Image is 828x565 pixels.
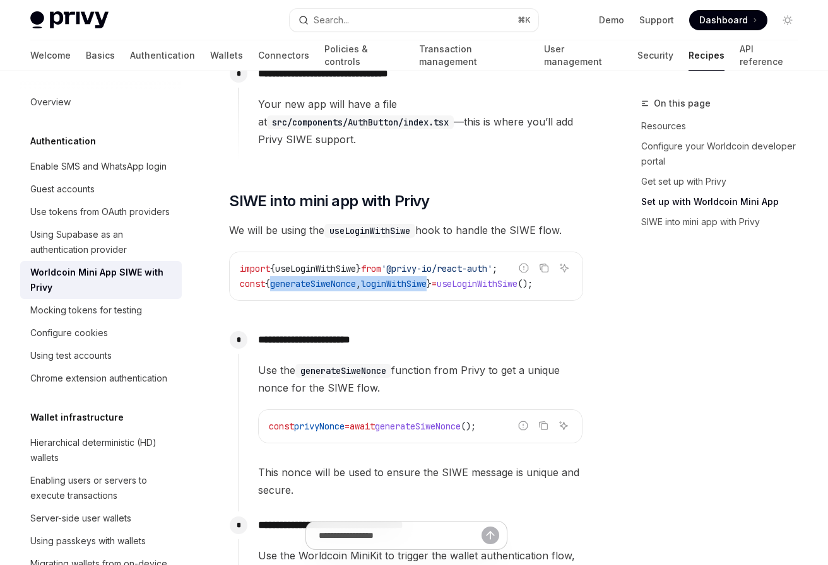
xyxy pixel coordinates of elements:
a: Overview [20,91,182,114]
a: Using Supabase as an authentication provider [20,223,182,261]
a: Dashboard [689,10,767,30]
span: (); [461,421,476,432]
button: Ask AI [556,260,572,276]
div: Server-side user wallets [30,511,131,526]
span: useLoginWithSiwe [437,278,517,289]
code: useLoginWithSiwe [324,224,415,238]
a: Transaction management [419,40,529,71]
span: Your new app will have a file at —this is where you’ll add Privy SIWE support. [258,95,583,148]
a: Security [637,40,673,71]
div: Enabling users or servers to execute transactions [30,473,174,503]
span: SIWE into mini app with Privy [229,191,430,211]
span: ⌘ K [517,15,531,25]
button: Toggle dark mode [778,10,798,30]
span: from [361,263,381,274]
button: Send message [482,527,499,544]
span: We will be using the hook to handle the SIWE flow. [229,221,583,239]
span: privyNonce [294,421,345,432]
input: Ask a question... [319,521,482,549]
span: Dashboard [699,14,748,26]
button: Open search [290,9,539,32]
a: Support [639,14,674,26]
a: Connectors [258,40,309,71]
span: import [240,263,270,274]
code: src/components/AuthButton/index.tsx [267,115,454,129]
div: Configure cookies [30,325,108,341]
span: Use the function from Privy to get a unique nonce for the SIWE flow. [258,361,583,397]
a: Using test accounts [20,344,182,367]
span: } [427,278,432,289]
a: Enable SMS and WhatsApp login [20,155,182,178]
span: const [240,278,265,289]
span: (); [517,278,533,289]
h5: Wallet infrastructure [30,410,124,425]
a: Wallets [210,40,243,71]
div: Use tokens from OAuth providers [30,204,170,219]
a: Configure cookies [20,322,182,344]
span: ; [492,263,497,274]
div: Worldcoin Mini App SIWE with Privy [30,265,174,295]
a: Authentication [130,40,195,71]
a: Server-side user wallets [20,507,182,530]
h5: Authentication [30,134,96,149]
span: , [356,278,361,289]
a: Welcome [30,40,71,71]
a: Demo [599,14,624,26]
a: Mocking tokens for testing [20,299,182,322]
a: Get set up with Privy [641,172,808,192]
a: API reference [740,40,798,71]
a: Hierarchical deterministic (HD) wallets [20,431,182,469]
button: Report incorrect code [516,260,532,276]
a: User management [544,40,622,71]
a: Policies & controls [324,40,404,71]
button: Ask AI [555,417,572,434]
a: SIWE into mini app with Privy [641,212,808,232]
a: Recipes [689,40,724,71]
div: Mocking tokens for testing [30,303,142,318]
div: Search... [314,13,349,28]
span: generateSiweNonce [375,421,461,432]
div: Using passkeys with wallets [30,533,146,549]
a: Guest accounts [20,178,182,201]
div: Using Supabase as an authentication provider [30,227,174,257]
button: Report incorrect code [515,417,531,434]
a: Basics [86,40,115,71]
span: const [269,421,294,432]
span: '@privy-io/react-auth' [381,263,492,274]
a: Enabling users or servers to execute transactions [20,469,182,507]
span: loginWithSiwe [361,278,427,289]
a: Using passkeys with wallets [20,530,182,552]
span: = [345,421,350,432]
span: On this page [654,96,711,111]
span: This nonce will be used to ensure the SIWE message is unique and secure. [258,463,583,499]
button: Copy the contents from the code block [536,260,552,276]
button: Copy the contents from the code block [535,417,552,434]
a: Use tokens from OAuth providers [20,201,182,223]
div: Guest accounts [30,182,95,197]
div: Chrome extension authentication [30,371,167,386]
a: Set up with Worldcoin Mini App [641,192,808,212]
div: Enable SMS and WhatsApp login [30,159,167,174]
span: generateSiweNonce [270,278,356,289]
a: Resources [641,116,808,136]
a: Worldcoin Mini App SIWE with Privy [20,261,182,299]
span: useLoginWithSiwe [275,263,356,274]
img: light logo [30,11,109,29]
a: Configure your Worldcoin developer portal [641,136,808,172]
span: await [350,421,375,432]
span: { [265,278,270,289]
span: { [270,263,275,274]
code: generateSiweNonce [295,364,391,378]
div: Using test accounts [30,348,112,363]
div: Overview [30,95,71,110]
a: Chrome extension authentication [20,367,182,390]
span: = [432,278,437,289]
div: Hierarchical deterministic (HD) wallets [30,435,174,465]
span: } [356,263,361,274]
